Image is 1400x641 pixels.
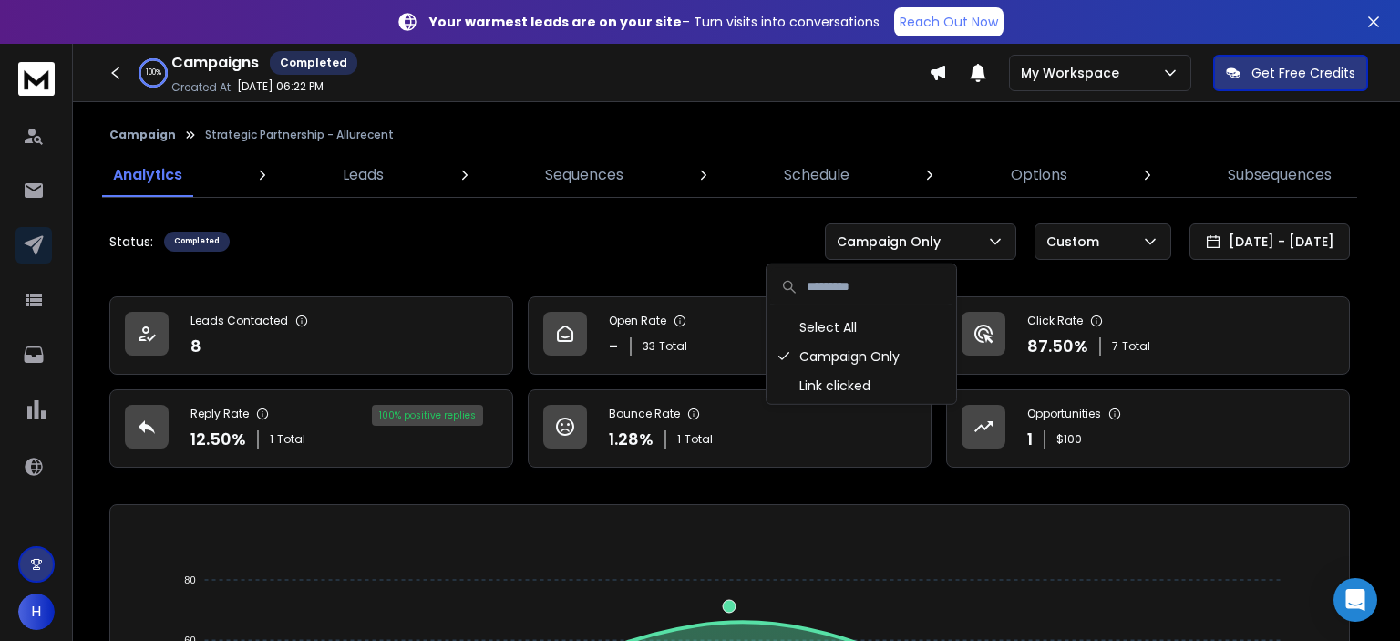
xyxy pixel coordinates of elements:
p: 8 [190,334,201,359]
div: Link clicked [770,371,952,400]
p: Subsequences [1228,164,1332,186]
p: Sequences [545,164,623,186]
span: 33 [643,339,655,354]
p: Status: [109,233,153,251]
strong: Your warmest leads are on your site [429,13,682,31]
div: Open Intercom Messenger [1333,578,1377,622]
p: 1 [1027,427,1033,452]
div: Campaign Only [770,342,952,371]
span: 1 [677,432,681,447]
div: Completed [270,51,357,75]
p: Open Rate [609,314,666,328]
span: Total [1122,339,1150,354]
p: 12.50 % [190,427,246,452]
span: Total [277,432,305,447]
p: Reach Out Now [900,13,998,31]
p: 87.50 % [1027,334,1088,359]
div: 100 % positive replies [372,405,483,426]
p: Custom [1046,233,1107,251]
p: My Workspace [1021,64,1127,82]
p: – Turn visits into conversations [429,13,880,31]
p: Created At: [171,80,233,95]
span: H [18,594,55,630]
button: [DATE] - [DATE] [1189,223,1350,260]
p: Leads [343,164,384,186]
span: 1 [270,432,273,447]
p: Strategic Partnership - Allurecent [205,128,394,142]
tspan: 80 [185,574,196,585]
p: Campaign Only [837,233,948,251]
p: Schedule [784,164,849,186]
p: 1.28 % [609,427,654,452]
p: Opportunities [1027,407,1101,421]
div: Select All [770,313,952,342]
p: Analytics [113,164,182,186]
p: [DATE] 06:22 PM [237,79,324,94]
div: Completed [164,232,230,252]
p: Leads Contacted [190,314,288,328]
p: Reply Rate [190,407,249,421]
h1: Campaigns [171,52,259,74]
span: Total [685,432,713,447]
p: - [609,334,619,359]
p: Click Rate [1027,314,1083,328]
p: $ 100 [1056,432,1082,447]
p: Options [1011,164,1067,186]
p: Get Free Credits [1251,64,1355,82]
img: logo [18,62,55,96]
p: 100 % [146,67,161,78]
p: Bounce Rate [609,407,680,421]
span: 7 [1112,339,1118,354]
button: Campaign [109,128,176,142]
span: Total [659,339,687,354]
